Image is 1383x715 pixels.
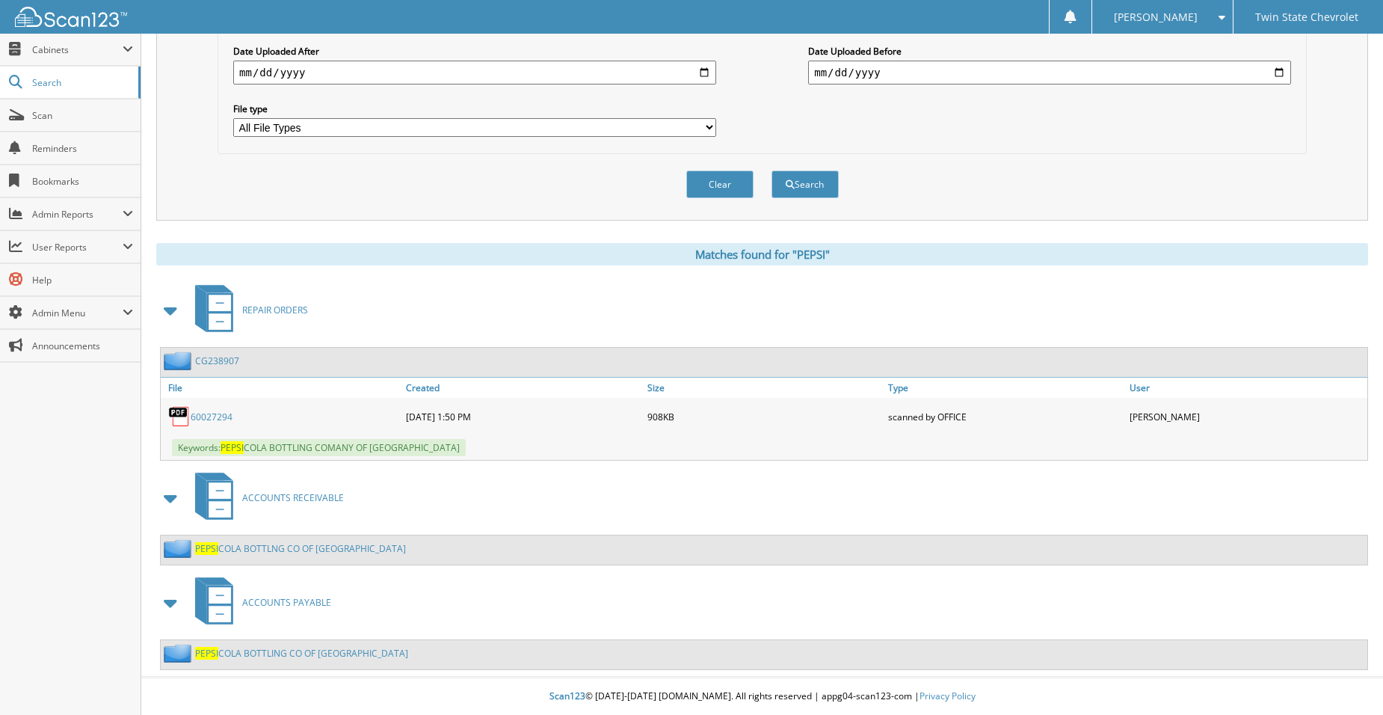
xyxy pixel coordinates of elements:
[808,45,1291,58] label: Date Uploaded Before
[242,491,344,504] span: ACCOUNTS RECEIVABLE
[1126,402,1367,432] div: [PERSON_NAME]
[164,644,195,663] img: folder2.png
[156,243,1368,266] div: Matches found for "PEPSI"
[242,304,308,316] span: REPAIR ORDERS
[172,439,466,456] span: Keywords: COLA BOTTLING COMANY OF [GEOGRAPHIC_DATA]
[195,647,408,660] a: PEPSICOLA BOTTLING CO OF [GEOGRAPHIC_DATA]
[221,441,244,454] span: PEPSI
[644,378,885,398] a: Size
[1255,13,1358,22] span: Twin State Chevrolet
[1126,378,1367,398] a: User
[884,402,1126,432] div: scanned by OFFICE
[920,690,976,702] a: Privacy Policy
[808,61,1291,85] input: end
[32,340,133,352] span: Announcements
[195,542,406,555] a: PEPSICOLA BOTTLNG CO OF [GEOGRAPHIC_DATA]
[549,690,585,702] span: Scan123
[32,76,131,89] span: Search
[32,241,123,254] span: User Reports
[242,596,331,609] span: ACCOUNTS PAYABLE
[32,175,133,188] span: Bookmarks
[32,109,133,122] span: Scan
[195,647,218,660] span: PEPSI
[195,542,218,555] span: PEPSI
[1114,13,1198,22] span: [PERSON_NAME]
[186,280,308,340] a: REPAIR ORDERS
[644,402,885,432] div: 908KB
[186,573,331,632] a: ACCOUNTS PAYABLE
[32,142,133,155] span: Reminders
[1308,643,1383,715] iframe: Chat Widget
[32,274,133,286] span: Help
[195,355,239,367] a: CG238907
[32,43,123,56] span: Cabinets
[15,7,127,27] img: scan123-logo-white.svg
[233,102,716,115] label: File type
[686,171,754,198] button: Clear
[402,402,644,432] div: [DATE] 1:50 PM
[402,378,644,398] a: Created
[233,61,716,85] input: start
[164,352,195,370] img: folder2.png
[186,468,344,527] a: ACCOUNTS RECEIVABLE
[233,45,716,58] label: Date Uploaded After
[161,378,402,398] a: File
[168,405,191,428] img: PDF.png
[771,171,839,198] button: Search
[884,378,1126,398] a: Type
[32,307,123,319] span: Admin Menu
[32,208,123,221] span: Admin Reports
[164,539,195,558] img: folder2.png
[141,678,1383,715] div: © [DATE]-[DATE] [DOMAIN_NAME]. All rights reserved | appg04-scan123-com |
[191,411,232,423] a: 60027294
